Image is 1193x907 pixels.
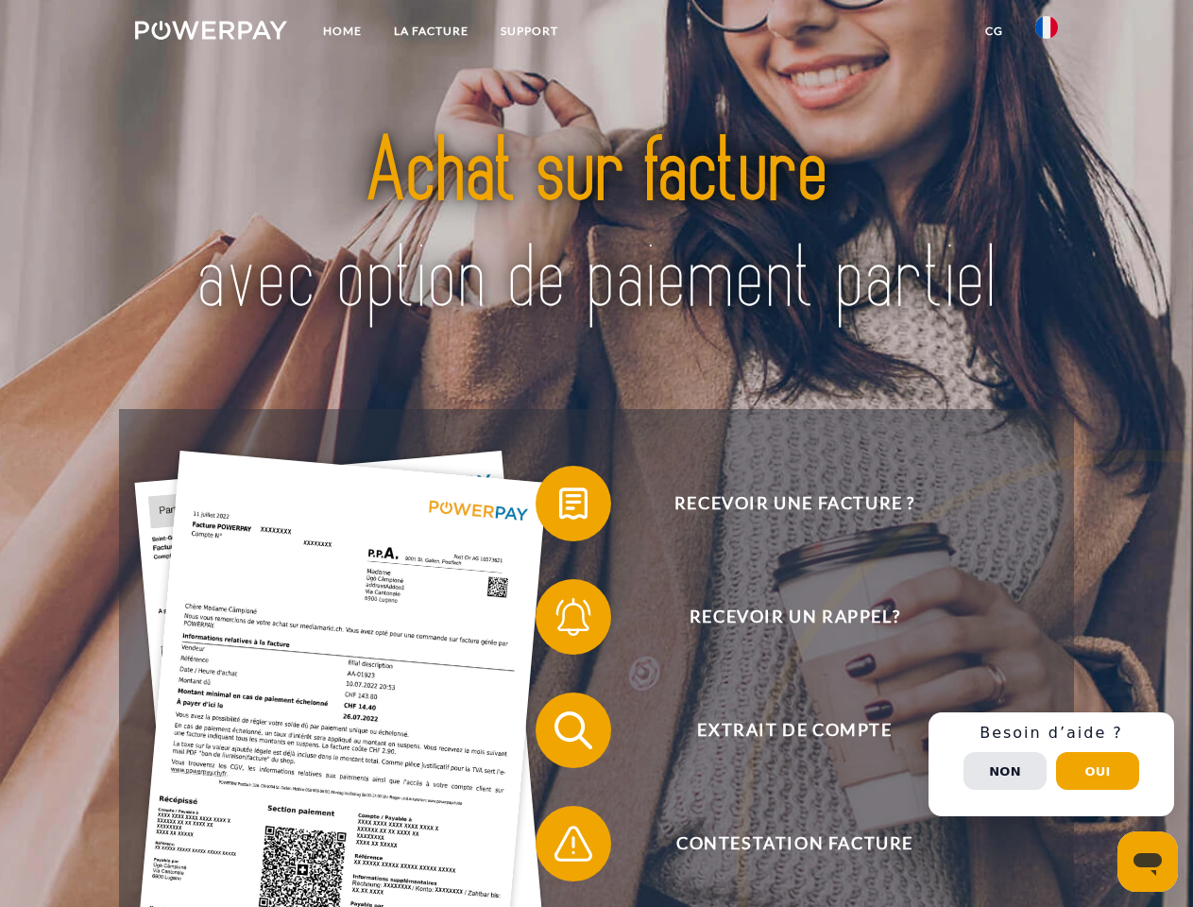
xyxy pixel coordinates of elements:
iframe: Bouton de lancement de la fenêtre de messagerie [1117,831,1178,892]
button: Recevoir une facture ? [536,466,1027,541]
img: qb_bill.svg [550,480,597,527]
img: qb_warning.svg [550,820,597,867]
a: Home [307,14,378,48]
span: Recevoir une facture ? [563,466,1026,541]
button: Extrait de compte [536,693,1027,768]
span: Recevoir un rappel? [563,579,1026,655]
span: Extrait de compte [563,693,1026,768]
button: Oui [1056,752,1139,790]
a: LA FACTURE [378,14,485,48]
img: qb_search.svg [550,707,597,754]
button: Recevoir un rappel? [536,579,1027,655]
a: Support [485,14,574,48]
img: fr [1035,16,1058,39]
a: CG [969,14,1019,48]
img: logo-powerpay-white.svg [135,21,287,40]
button: Contestation Facture [536,806,1027,881]
img: title-powerpay_fr.svg [180,91,1013,362]
h3: Besoin d’aide ? [940,724,1163,743]
button: Non [963,752,1047,790]
div: Schnellhilfe [929,712,1174,816]
span: Contestation Facture [563,806,1026,881]
img: qb_bell.svg [550,593,597,641]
